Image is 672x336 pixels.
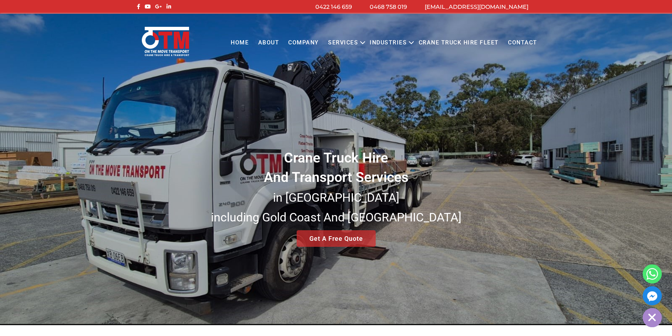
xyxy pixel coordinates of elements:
[284,33,323,53] a: COMPANY
[425,4,528,10] a: [EMAIL_ADDRESS][DOMAIN_NAME]
[370,4,407,10] a: 0468 758 019
[253,33,284,53] a: About
[365,33,411,53] a: Industries
[503,33,542,53] a: Contact
[226,33,253,53] a: Home
[323,33,363,53] a: Services
[643,264,662,283] a: Whatsapp
[414,33,503,53] a: Crane Truck Hire Fleet
[211,190,461,224] small: in [GEOGRAPHIC_DATA] including Gold Coast And [GEOGRAPHIC_DATA]
[297,230,376,247] a: Get A Free Quote
[643,286,662,305] a: Facebook_Messenger
[315,4,352,10] a: 0422 146 659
